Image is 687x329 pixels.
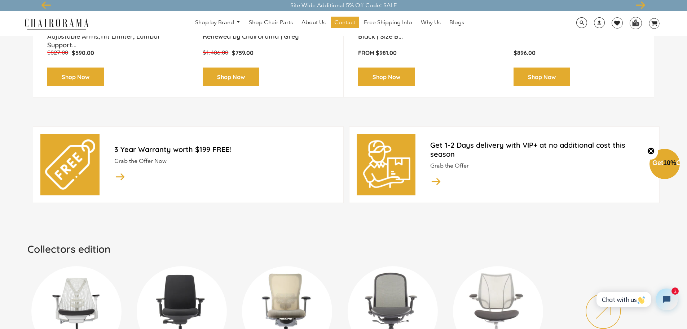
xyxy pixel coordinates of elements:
a: Steelcase Amia Task Chair With Adjustable Arms,Tilt Limiter, Lumbar Support... [47,24,173,42]
a: Blogs [446,17,468,28]
a: Free Shipping Info [360,17,416,28]
h2: Get 1-2 Days delivery with VIP+ at no additional cost this season [430,140,652,159]
p: $827.00 [47,49,72,57]
img: chairorama [21,17,93,30]
img: image_14.png [114,170,126,182]
span: Blogs [449,19,464,26]
p: From $981.00 [358,49,484,57]
a: About Us [298,17,329,28]
img: free.png [45,139,95,189]
a: Shop by Brand [191,17,244,28]
span: Why Us [421,19,441,26]
p: Grab the Offer [430,162,652,170]
span: About Us [301,19,326,26]
img: delivery-man.png [361,139,411,189]
a: Shop Now [514,68,570,87]
p: $1,486.00 [203,49,232,57]
img: image_14.png [430,175,442,187]
a: Shop Now [47,68,104,87]
p: $896.00 [514,49,640,57]
a: Shop Now [203,68,259,87]
p: Grab the Offer Now [114,157,336,165]
div: Get10%OffClose teaser [649,150,680,180]
p: $590.00 [72,49,94,57]
img: WhatsApp_Image_2024-07-12_at_16.23.01.webp [630,17,641,28]
a: Contact [331,17,359,28]
h2: Collectors edition [27,243,660,255]
span: Contact [334,19,355,26]
p: $759.00 [232,49,254,57]
span: 10% [663,159,676,166]
a: Why Us [417,17,444,28]
a: Shop Now [358,68,415,87]
h2: 3 Year Warranty worth $199 FREE! [114,145,336,154]
nav: DesktopNavigation [123,17,536,30]
a: Shop Chair Parts [245,17,296,28]
span: Shop Chair Parts [249,19,293,26]
iframe: Tidio Chat [589,282,684,316]
span: Free Shipping Info [364,19,412,26]
button: Close teaser [644,143,658,160]
span: Get Off [652,159,686,166]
